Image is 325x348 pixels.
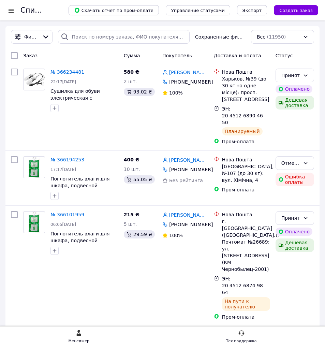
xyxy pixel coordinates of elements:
img: Фото товару [24,73,45,87]
a: № 366101959 [50,212,84,217]
span: Статус [276,53,293,58]
span: 215 ₴ [124,212,139,217]
div: Ошибка оплаты [276,173,314,186]
span: Заказ [23,53,38,58]
a: Фото товару [23,69,45,90]
button: Управление статусами [166,5,230,15]
div: г. [GEOGRAPHIC_DATA] ([GEOGRAPHIC_DATA].), Почтомат №26689: ул. [STREET_ADDRESS] (КМ Чернобылец-2... [222,218,270,273]
span: Управление статусами [171,8,225,13]
div: Оплачено [276,228,312,236]
span: 06:05[DATE] [50,222,76,227]
a: [PERSON_NAME] [169,157,208,163]
div: Дешевая доставка [276,96,314,110]
a: Фото товару [23,211,45,233]
a: [PERSON_NAME] [169,212,208,218]
span: 580 ₴ [124,69,139,75]
span: Без рейтинга [169,178,203,183]
div: На пути к получателю [222,297,270,311]
span: 10 шт. [124,166,140,172]
span: 17:17[DATE] [50,167,76,172]
div: [PHONE_NUMBER] [168,165,204,174]
div: Тех поддержка [226,338,257,345]
span: Сумма [124,53,140,58]
div: [PHONE_NUMBER] [168,220,204,229]
span: 5 шт. [124,221,137,227]
span: 22:17[DATE] [50,79,76,84]
a: Создать заказ [267,7,318,13]
div: 29.59 ₴ [124,230,155,238]
a: Поглотитель влаги для шкафа, подвесной влагопоглотитель для автомобиля от плесени и влаги 280ml [50,231,115,264]
input: Поиск по номеру заказа, ФИО покупателя, номеру телефона, Email, номеру накладной [58,30,190,44]
span: Экспорт [242,8,262,13]
div: [GEOGRAPHIC_DATA], №107 (до 30 кг): вул. Хімічна, 4 [222,163,270,184]
div: 93.02 ₴ [124,88,155,96]
h1: Список заказов [20,6,79,14]
a: Сушилка для обуви электрическая с ультрафиолетом Shoe Dryer Белый [50,88,107,114]
div: Нова Пошта [222,211,270,218]
span: (11950) [267,34,286,40]
div: Пром-оплата [222,138,270,145]
div: Менеджер [68,338,89,345]
a: Фото товару [23,156,45,178]
button: Экспорт [237,5,267,15]
button: Создать заказ [274,5,318,15]
span: 400 ₴ [124,157,139,162]
div: Харьков, №39 (до 30 кг на одне місце): просп. [STREET_ADDRESS] [222,75,270,103]
a: [PERSON_NAME] [169,69,208,76]
div: [PHONE_NUMBER] [168,77,204,87]
span: ЭН: 20 4512 6890 4650 [222,106,263,125]
span: 100% [169,90,183,96]
div: Нова Пошта [222,156,270,163]
span: 100% [169,233,183,238]
div: Принят [281,72,300,79]
div: Оплачено [276,85,312,93]
img: Фото товару [28,157,40,178]
div: Пром-оплата [222,186,270,193]
span: Все [257,33,266,40]
div: 55.05 ₴ [124,175,155,184]
div: Пром-оплата [222,314,270,320]
div: Отменен [281,159,300,167]
a: Поглотитель влаги для шкафа, подвесной влагопоглотитель для автомобиля от плесени и влаги 280ml [50,176,115,209]
span: Скачать отчет по пром-оплате [74,7,153,13]
span: 2 шт. [124,79,137,84]
div: Принят [281,214,300,222]
div: Дешевая доставка [276,238,314,252]
span: Сохраненные фильтры: [195,33,246,40]
div: Планируемый [222,127,263,135]
a: № 366194253 [50,157,84,162]
span: Создать заказ [279,8,313,13]
span: ЭН: 20 4512 6874 9864 [222,276,263,295]
div: Нова Пошта [222,69,270,75]
button: Скачать отчет по пром-оплате [69,5,159,15]
span: Покупатель [162,53,192,58]
img: Фото товару [28,212,40,233]
span: Доставка и оплата [214,53,261,58]
span: Фильтры [24,33,39,40]
a: № 366234481 [50,69,84,75]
